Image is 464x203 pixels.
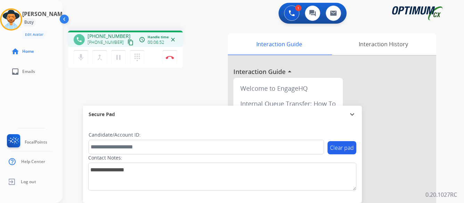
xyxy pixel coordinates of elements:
[133,53,141,62] mat-icon: dialpad
[11,67,19,76] mat-icon: inbox
[25,139,47,145] span: FocalPoints
[236,96,340,111] div: Internal Queue Transfer: How To
[11,47,19,56] mat-icon: home
[88,33,131,40] span: [PHONE_NUMBER]
[76,36,82,43] mat-icon: phone
[328,141,356,154] button: Clear pad
[96,53,104,62] mat-icon: merge_type
[295,5,301,11] div: 1
[127,39,134,46] mat-icon: content_copy
[89,131,141,138] label: Candidate/Account ID:
[89,111,115,118] span: Secure Pad
[22,18,36,26] div: Busy
[148,40,164,45] span: 00:06:52
[114,53,123,62] mat-icon: pause
[170,36,176,43] mat-icon: close
[166,56,174,59] img: control
[148,34,169,40] span: Handle time
[77,53,85,62] mat-icon: mic
[22,31,46,39] button: Edit Avatar
[21,179,36,185] span: Log out
[228,33,330,55] div: Interaction Guide
[22,69,35,74] span: Emails
[22,10,67,18] h3: [PERSON_NAME]
[1,10,21,29] img: avatar
[6,134,47,150] a: FocalPoints
[88,154,122,161] label: Contact Notes:
[139,36,145,43] mat-icon: access_time
[425,190,457,199] p: 0.20.1027RC
[330,33,436,55] div: Interaction History
[21,159,45,164] span: Help Center
[22,49,34,54] span: Home
[236,81,340,96] div: Welcome to EngageHQ
[88,40,124,45] span: [PHONE_NUMBER]
[348,110,356,119] mat-icon: expand_more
